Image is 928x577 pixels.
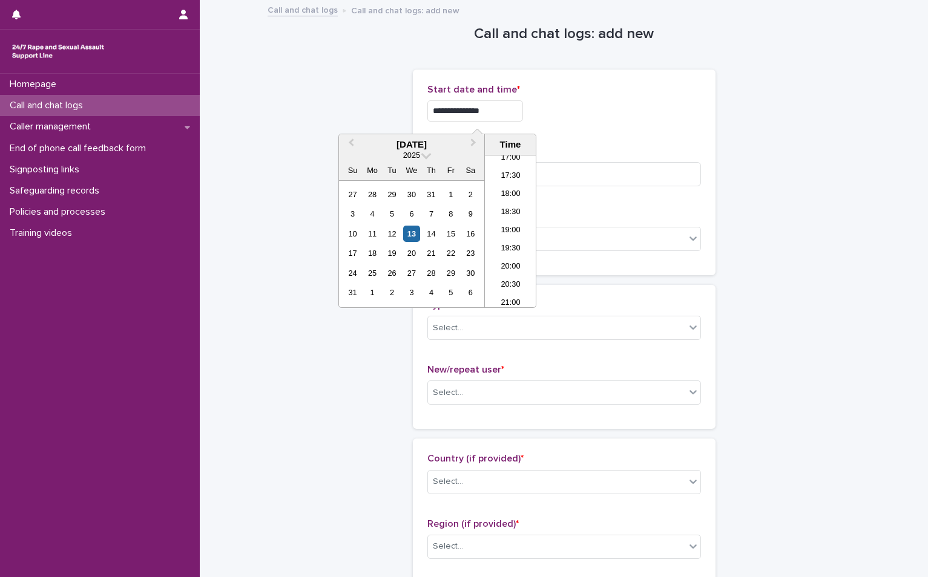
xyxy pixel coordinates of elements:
[485,295,536,313] li: 21:00
[339,139,484,150] div: [DATE]
[443,245,459,261] div: Choose Friday, August 22nd, 2025
[485,240,536,258] li: 19:30
[485,204,536,222] li: 18:30
[403,162,420,178] div: We
[433,540,463,553] div: Select...
[384,265,400,281] div: Choose Tuesday, August 26th, 2025
[488,139,533,150] div: Time
[364,226,380,242] div: Choose Monday, August 11th, 2025
[443,186,459,203] div: Choose Friday, August 1st, 2025
[413,25,716,43] h1: Call and chat logs: add new
[423,206,439,222] div: Choose Thursday, August 7th, 2025
[343,184,480,302] div: month 2025-08
[10,39,107,64] img: rhQMoQhaT3yELyF149Cw
[5,206,115,218] p: Policies and processes
[268,2,338,16] a: Call and chat logs
[384,284,400,301] div: Choose Tuesday, September 2nd, 2025
[384,186,400,203] div: Choose Tuesday, July 29th, 2025
[462,245,479,261] div: Choose Saturday, August 23rd, 2025
[384,245,400,261] div: Choose Tuesday, August 19th, 2025
[384,206,400,222] div: Choose Tuesday, August 5th, 2025
[462,226,479,242] div: Choose Saturday, August 16th, 2025
[433,475,463,488] div: Select...
[5,79,66,90] p: Homepage
[340,135,360,155] button: Previous Month
[465,135,484,155] button: Next Month
[5,185,109,197] p: Safeguarding records
[423,226,439,242] div: Choose Thursday, August 14th, 2025
[403,284,420,301] div: Choose Wednesday, September 3rd, 2025
[403,206,420,222] div: Choose Wednesday, August 6th, 2025
[485,168,536,186] li: 17:30
[443,206,459,222] div: Choose Friday, August 8th, 2025
[364,284,380,301] div: Choose Monday, September 1st, 2025
[403,265,420,281] div: Choose Wednesday, August 27th, 2025
[427,365,504,374] span: New/repeat user
[351,3,459,16] p: Call and chat logs: add new
[462,265,479,281] div: Choose Saturday, August 30th, 2025
[344,265,361,281] div: Choose Sunday, August 24th, 2025
[403,226,420,242] div: Choose Wednesday, August 13th, 2025
[364,186,380,203] div: Choose Monday, July 28th, 2025
[443,162,459,178] div: Fr
[485,276,536,295] li: 20:30
[344,186,361,203] div: Choose Sunday, July 27th, 2025
[364,206,380,222] div: Choose Monday, August 4th, 2025
[423,186,439,203] div: Choose Thursday, July 31st, 2025
[5,100,93,111] p: Call and chat logs
[384,162,400,178] div: Tu
[462,206,479,222] div: Choose Saturday, August 9th, 2025
[485,258,536,276] li: 20:00
[485,149,536,168] li: 17:00
[427,85,520,94] span: Start date and time
[443,284,459,301] div: Choose Friday, September 5th, 2025
[364,162,380,178] div: Mo
[364,245,380,261] div: Choose Monday, August 18th, 2025
[5,227,82,239] p: Training videos
[403,245,420,261] div: Choose Wednesday, August 20th, 2025
[427,519,519,529] span: Region (if provided)
[443,226,459,242] div: Choose Friday, August 15th, 2025
[344,162,361,178] div: Su
[5,121,100,132] p: Caller management
[384,226,400,242] div: Choose Tuesday, August 12th, 2025
[423,245,439,261] div: Choose Thursday, August 21st, 2025
[423,265,439,281] div: Choose Thursday, August 28th, 2025
[423,284,439,301] div: Choose Thursday, September 4th, 2025
[344,284,361,301] div: Choose Sunday, August 31st, 2025
[5,143,156,154] p: End of phone call feedback form
[344,206,361,222] div: Choose Sunday, August 3rd, 2025
[344,226,361,242] div: Choose Sunday, August 10th, 2025
[364,265,380,281] div: Choose Monday, August 25th, 2025
[433,386,463,399] div: Select...
[403,186,420,203] div: Choose Wednesday, July 30th, 2025
[344,245,361,261] div: Choose Sunday, August 17th, 2025
[427,454,524,463] span: Country (if provided)
[443,265,459,281] div: Choose Friday, August 29th, 2025
[462,162,479,178] div: Sa
[403,151,420,160] span: 2025
[462,186,479,203] div: Choose Saturday, August 2nd, 2025
[423,162,439,178] div: Th
[462,284,479,301] div: Choose Saturday, September 6th, 2025
[5,164,89,175] p: Signposting links
[485,186,536,204] li: 18:00
[433,322,463,334] div: Select...
[485,222,536,240] li: 19:00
